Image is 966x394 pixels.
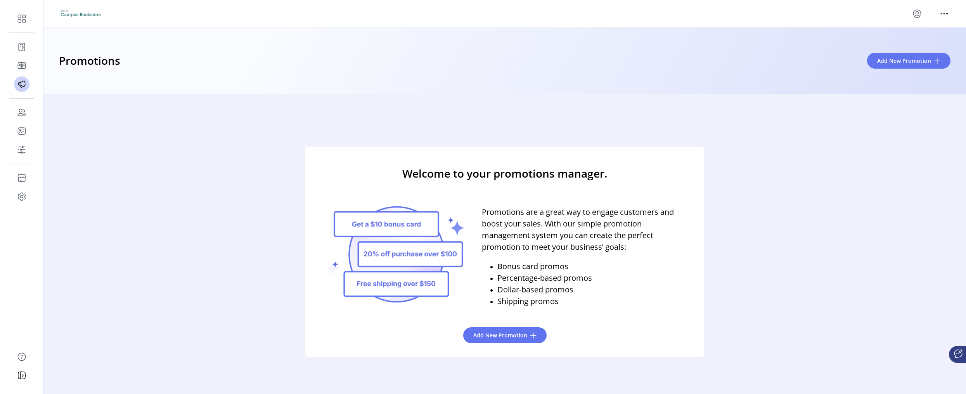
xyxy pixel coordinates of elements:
[463,327,547,343] button: Add New Promotion
[497,272,592,284] p: Percentage-based promos
[497,261,592,272] p: Bonus card promos
[497,284,592,295] p: Dollar-based promos
[59,10,101,17] img: logo
[938,7,950,20] button: menu
[402,156,608,191] h3: Welcome to your promotions manager.
[482,206,686,253] p: Promotions are a great way to engage customers and boost your sales. With our simple promotion ma...
[59,52,120,69] h3: Promotions
[473,331,527,339] span: Add New Promotion
[867,53,950,69] button: Add New Promotion
[497,295,592,307] p: Shipping promos
[877,57,931,65] span: Add New Promotion
[911,7,923,20] button: menu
